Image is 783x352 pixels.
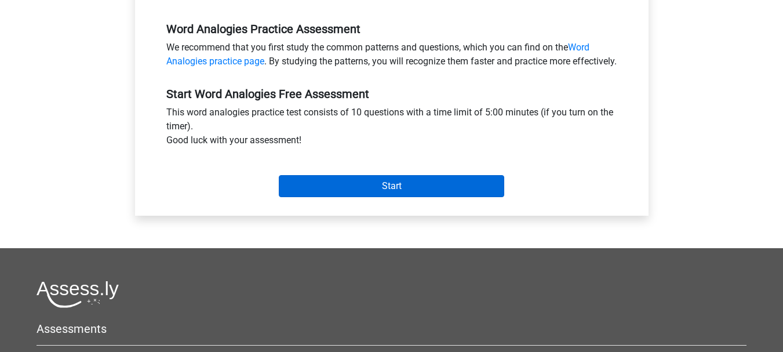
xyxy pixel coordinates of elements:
[279,175,504,197] input: Start
[166,22,617,36] h5: Word Analogies Practice Assessment
[37,322,746,336] h5: Assessments
[158,106,626,152] div: This word analogies practice test consists of 10 questions with a time limit of 5:00 minutes (if ...
[37,281,119,308] img: Assessly logo
[158,41,626,73] div: We recommend that you first study the common patterns and questions, which you can find on the . ...
[166,87,617,101] h5: Start Word Analogies Free Assessment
